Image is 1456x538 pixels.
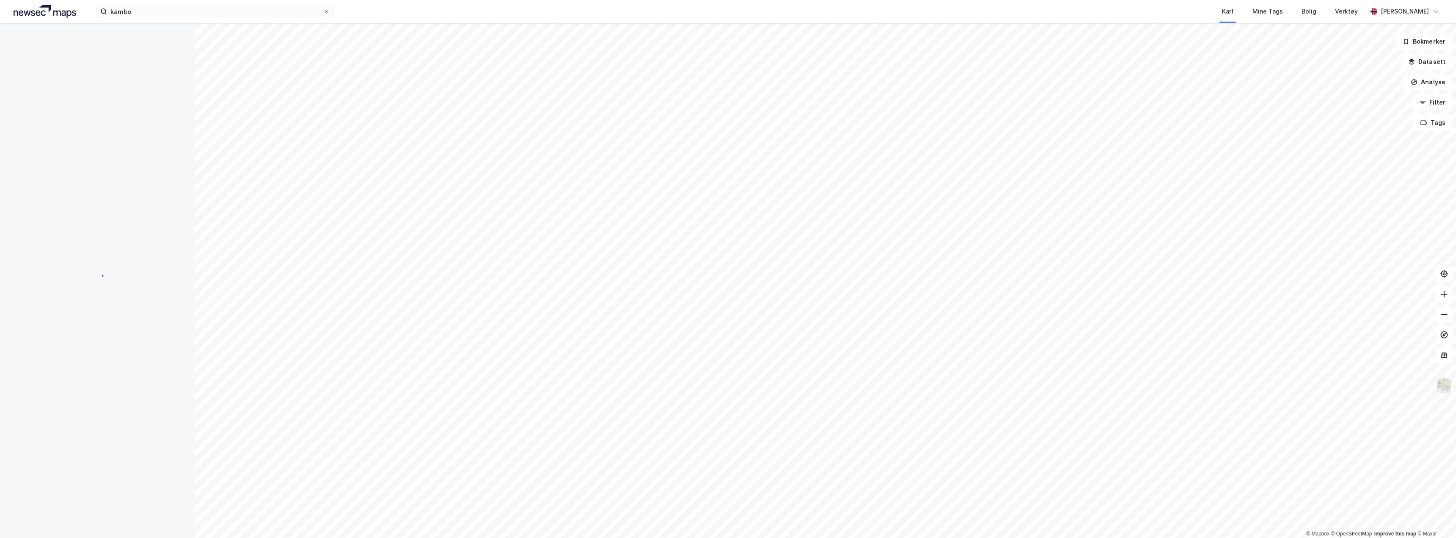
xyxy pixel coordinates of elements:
[91,269,104,282] img: spinner.a6d8c91a73a9ac5275cf975e30b51cfb.svg
[1374,531,1416,537] a: Improve this map
[1306,531,1329,537] a: Mapbox
[1395,33,1453,50] button: Bokmerker
[1414,497,1456,538] iframe: Chat Widget
[1436,378,1452,394] img: Z
[1404,74,1453,91] button: Analyse
[1252,6,1283,17] div: Mine Tags
[107,5,323,18] input: Søk på adresse, matrikkel, gårdeiere, leietakere eller personer
[1401,53,1453,70] button: Datasett
[1412,94,1453,111] button: Filter
[1331,531,1372,537] a: OpenStreetMap
[1381,6,1429,17] div: [PERSON_NAME]
[1302,6,1316,17] div: Bolig
[14,5,76,18] img: logo.a4113a55bc3d86da70a041830d287a7e.svg
[1413,114,1453,131] button: Tags
[1335,6,1358,17] div: Verktøy
[1222,6,1234,17] div: Kart
[1414,497,1456,538] div: Kontrollprogram for chat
